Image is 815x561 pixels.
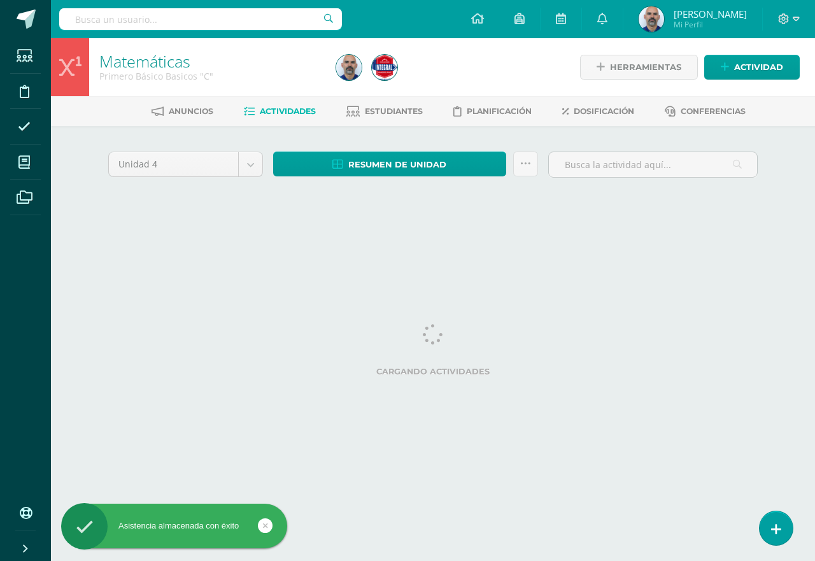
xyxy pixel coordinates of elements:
span: Dosificación [574,106,634,116]
img: 86237826b05a9077d3f6f6be1bc4b84d.png [336,55,362,80]
span: Anuncios [169,106,213,116]
span: Planificación [467,106,532,116]
img: 0b01a08b21beeb9c19f771c7d5a6519e.png [372,55,397,80]
input: Busca un usuario... [59,8,342,30]
span: Actividades [260,106,316,116]
a: Matemáticas [99,50,190,72]
div: Primero Básico Basicos 'C' [99,70,321,82]
a: Actividades [244,101,316,122]
span: Estudiantes [365,106,423,116]
a: Unidad 4 [109,152,262,176]
a: Actividad [704,55,800,80]
label: Cargando actividades [108,367,758,376]
a: Herramientas [580,55,698,80]
img: 86237826b05a9077d3f6f6be1bc4b84d.png [639,6,664,32]
a: Planificación [453,101,532,122]
span: Conferencias [681,106,746,116]
a: Resumen de unidad [273,152,506,176]
a: Conferencias [665,101,746,122]
span: Resumen de unidad [348,153,446,176]
h1: Matemáticas [99,52,321,70]
span: Mi Perfil [674,19,747,30]
div: Asistencia almacenada con éxito [61,520,287,532]
input: Busca la actividad aquí... [549,152,757,177]
a: Estudiantes [346,101,423,122]
span: Actividad [734,55,783,79]
span: Unidad 4 [118,152,229,176]
span: Herramientas [610,55,681,79]
span: [PERSON_NAME] [674,8,747,20]
a: Dosificación [562,101,634,122]
a: Anuncios [152,101,213,122]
